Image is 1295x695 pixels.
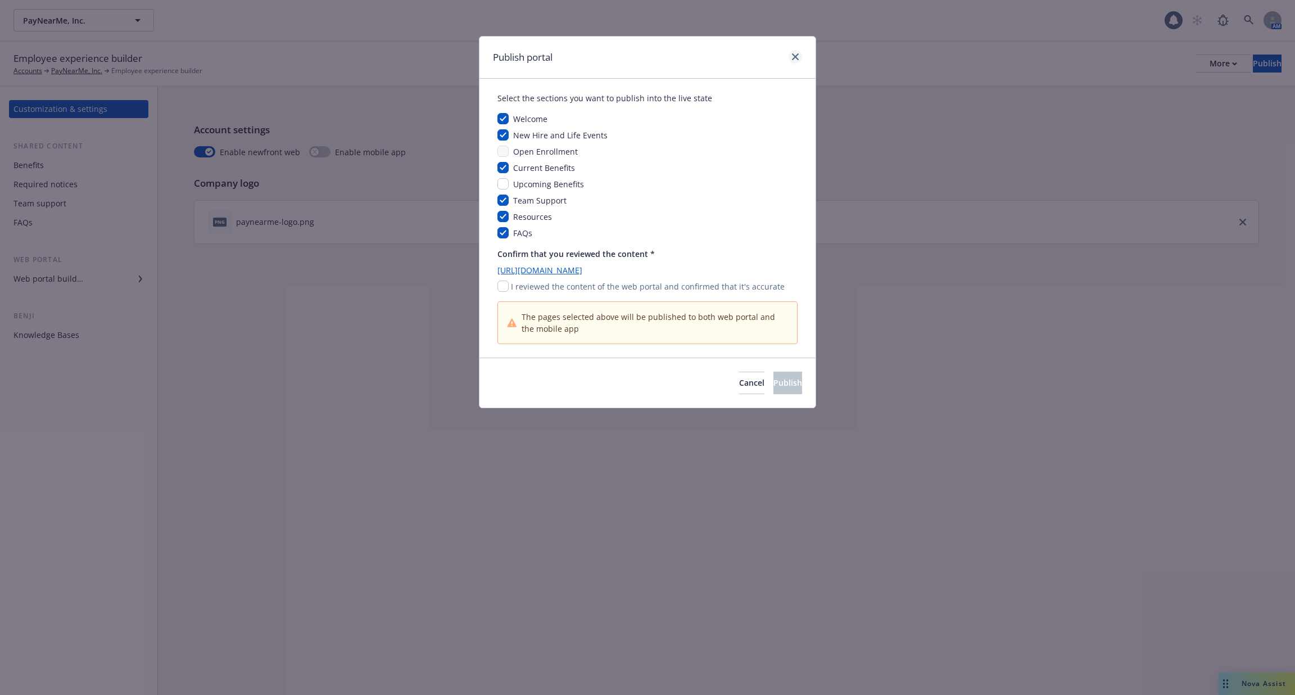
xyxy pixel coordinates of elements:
[513,228,532,238] span: FAQs
[773,372,802,394] button: Publish
[739,372,764,394] button: Cancel
[513,146,578,157] span: Open Enrollment
[513,211,552,222] span: Resources
[522,311,788,335] span: The pages selected above will be published to both web portal and the mobile app
[513,195,567,206] span: Team Support
[513,114,547,124] span: Welcome
[497,248,798,260] p: Confirm that you reviewed the content *
[789,50,802,64] a: close
[511,281,785,292] p: I reviewed the content of the web portal and confirmed that it's accurate
[739,377,764,388] span: Cancel
[513,179,584,189] span: Upcoming Benefits
[513,163,575,173] span: Current Benefits
[513,130,608,141] span: New Hire and Life Events
[497,92,798,104] div: Select the sections you want to publish into the live state
[773,377,802,388] span: Publish
[497,264,798,276] a: [URL][DOMAIN_NAME]
[493,50,553,65] h1: Publish portal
